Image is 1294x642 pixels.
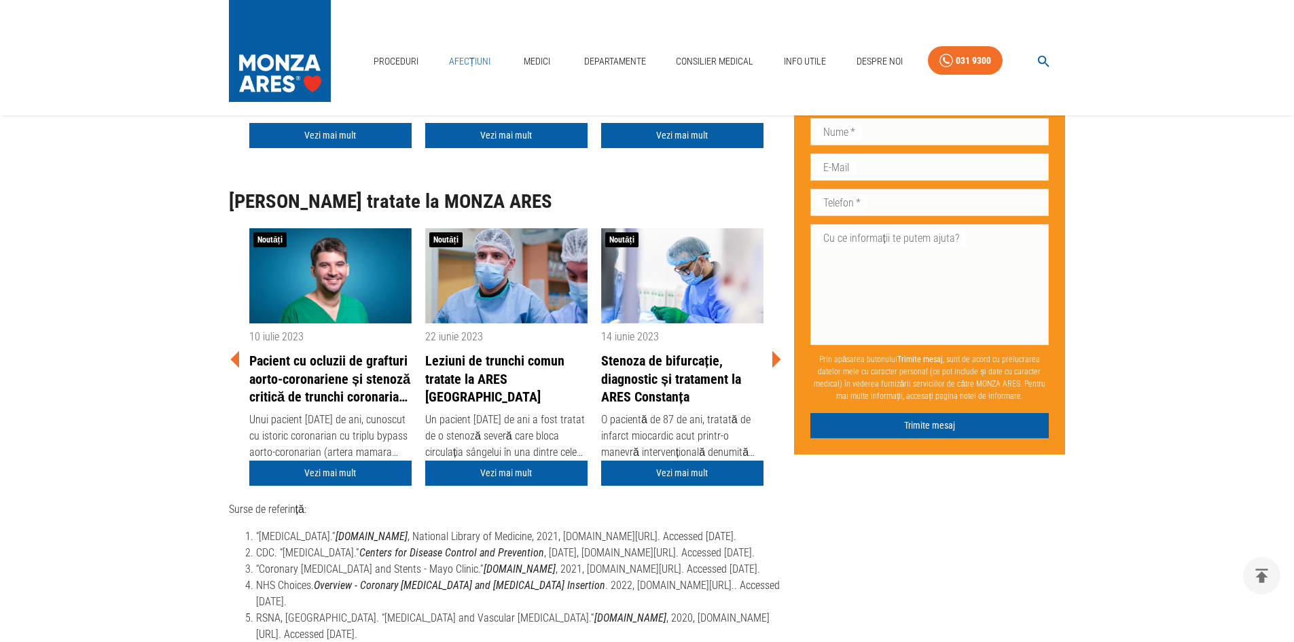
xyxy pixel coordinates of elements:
[670,48,759,75] a: Consilier Medical
[425,412,588,461] div: Un pacient [DATE] de ani a fost tratat de o stenoză severă care bloca circulația sângelui în una ...
[1243,557,1280,594] button: delete
[359,546,544,559] em: Centers for Disease Control and Prevention
[249,461,412,486] a: Vezi mai mult
[425,329,588,345] div: 22 iunie 2023
[601,123,763,148] a: Vezi mai mult
[897,355,943,364] b: Trimite mesaj
[579,48,651,75] a: Departamente
[601,412,763,461] div: O pacientă de 87 de ani, tratată de infarct miocardic acut printr-o manevră intervențională denum...
[516,48,559,75] a: Medici
[605,232,639,247] span: Noutăți
[256,561,783,577] li: “Coronary [MEDICAL_DATA] and Stents - Mayo Clinic.” , 2021, [DOMAIN_NAME][URL]. Accessed [DATE].
[249,329,412,345] div: 10 iulie 2023
[256,545,783,561] li: CDC. “[MEDICAL_DATA].” , [DATE], [DOMAIN_NAME][URL]. Accessed [DATE].
[851,48,908,75] a: Despre Noi
[314,579,605,592] em: Overview - Coronary [MEDICAL_DATA] and [MEDICAL_DATA] Insertion
[425,123,588,148] a: Vezi mai mult
[778,48,831,75] a: Info Utile
[484,563,556,575] em: [DOMAIN_NAME]
[594,611,666,624] em: [DOMAIN_NAME]
[368,48,424,75] a: Proceduri
[229,191,783,213] h2: [PERSON_NAME] tratate la MONZA ARES
[256,577,783,610] li: NHS Choices. . 2022, [DOMAIN_NAME][URL].. Accessed [DATE].
[229,501,783,518] p: Surse de referință:
[810,348,1049,408] p: Prin apăsarea butonului , sunt de acord cu prelucrarea datelor mele cu caracter personal (ce pot ...
[444,48,497,75] a: Afecțiuni
[249,123,412,148] a: Vezi mai mult
[928,46,1003,75] a: 031 9300
[601,352,763,406] a: Stenoza de bifurcație, diagnostic și tratament la ARES Constanța
[601,461,763,486] a: Vezi mai mult
[425,461,588,486] a: Vezi mai mult
[249,412,412,461] div: Unui pacient [DATE] de ani, cunoscut cu istoric coronarian cu triplu bypass aorto-coronarian (art...
[810,413,1049,438] button: Trimite mesaj
[425,352,588,406] a: Leziuni de trunchi comun tratate la ARES [GEOGRAPHIC_DATA]
[601,329,763,345] div: 14 iunie 2023
[956,52,991,69] div: 031 9300
[336,530,408,543] em: [DOMAIN_NAME]
[429,232,463,247] span: Noutăți
[256,529,783,545] li: “[MEDICAL_DATA].” , National Library of Medicine, 2021, [DOMAIN_NAME][URL]. Accessed [DATE].
[253,232,287,247] span: Noutăți
[249,352,412,406] a: Pacient cu ocluzii de grafturi aorto-coronariene și stenoză critică de trunchi coronarian stâng s...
